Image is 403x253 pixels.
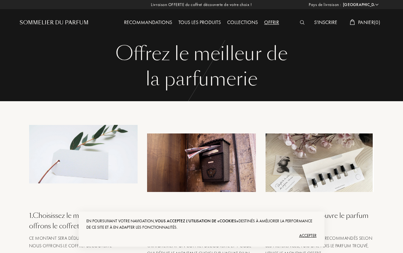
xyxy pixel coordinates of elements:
div: 1 . Choisissez le montant, nous offrons le coffret [29,210,138,231]
img: gift_1.jpg [29,125,138,183]
div: Offrir [261,19,282,27]
a: Tous les produits [175,19,224,26]
div: 2 . Vous recevez par mail une carte cadeau avec 2 codes [147,210,256,231]
div: 3 . Votre proche découvre le parfum de ses rêves [265,210,374,231]
span: Panier ( 0 ) [358,19,380,26]
a: Collections [224,19,261,26]
a: S'inscrire [311,19,340,26]
a: Recommandations [121,19,175,26]
span: Pays de livraison : [309,2,341,8]
div: Offrez le meilleur de [24,41,379,66]
img: gift_3.jpg [265,133,374,192]
div: la parfumerie [24,66,379,92]
div: Collections [224,19,261,27]
div: Ce montant sera déductible du prix du parfum. Et nous offrons le coffret découverte [29,234,138,250]
a: Offrir [261,19,282,26]
div: En poursuivant votre navigation, destinés à améliorer la performance de ce site et à en adapter l... [86,218,316,231]
div: Accepter [86,231,316,241]
div: Recommandations [121,19,175,27]
div: Tous les produits [175,19,224,27]
img: cart_white.svg [350,19,355,25]
span: vous acceptez l'utilisation de «cookies» [155,218,239,224]
div: S'inscrire [311,19,340,27]
img: search_icn_white.svg [300,20,305,25]
a: Sommelier du Parfum [20,19,89,27]
img: gift_2.jpg [147,133,256,192]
